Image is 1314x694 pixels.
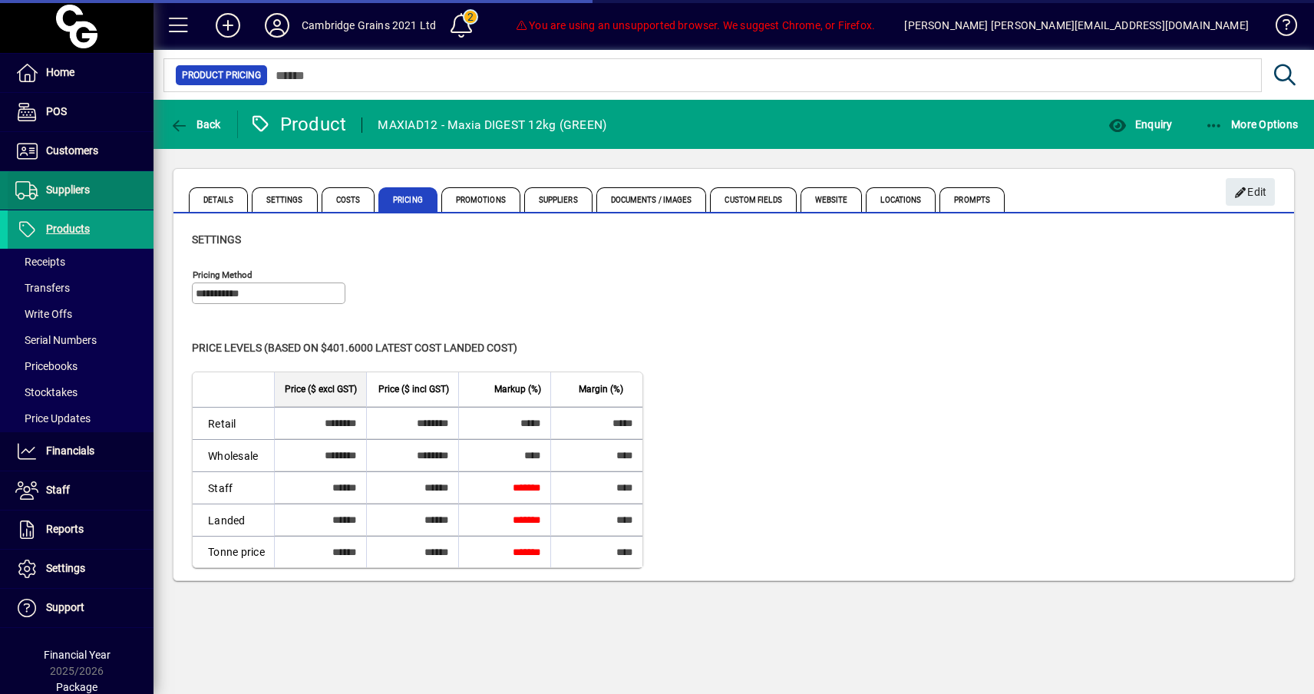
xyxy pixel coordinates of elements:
[8,432,154,471] a: Financials
[46,66,74,78] span: Home
[15,282,70,294] span: Transfers
[15,360,78,372] span: Pricebooks
[189,187,248,212] span: Details
[46,523,84,535] span: Reports
[285,381,357,398] span: Price ($ excl GST)
[15,308,72,320] span: Write Offs
[322,187,375,212] span: Costs
[710,187,796,212] span: Custom Fields
[904,13,1249,38] div: [PERSON_NAME] [PERSON_NAME][EMAIL_ADDRESS][DOMAIN_NAME]
[46,444,94,457] span: Financials
[46,562,85,574] span: Settings
[8,93,154,131] a: POS
[524,187,593,212] span: Suppliers
[193,504,274,536] td: Landed
[15,412,91,425] span: Price Updates
[166,111,225,138] button: Back
[579,381,623,398] span: Margin (%)
[193,536,274,567] td: Tonne price
[1201,111,1302,138] button: More Options
[192,342,517,354] span: Price levels (based on $401.6000 Latest cost landed cost)
[15,256,65,268] span: Receipts
[46,105,67,117] span: POS
[15,386,78,398] span: Stocktakes
[8,379,154,405] a: Stocktakes
[1205,118,1299,131] span: More Options
[44,649,111,661] span: Financial Year
[192,233,241,246] span: Settings
[252,187,318,212] span: Settings
[494,381,541,398] span: Markup (%)
[302,13,436,38] div: Cambridge Grains 2021 Ltd
[203,12,253,39] button: Add
[46,144,98,157] span: Customers
[193,407,274,439] td: Retail
[1104,111,1176,138] button: Enquiry
[182,68,261,83] span: Product Pricing
[8,471,154,510] a: Staff
[8,405,154,431] a: Price Updates
[8,327,154,353] a: Serial Numbers
[866,187,936,212] span: Locations
[46,223,90,235] span: Products
[154,111,238,138] app-page-header-button: Back
[8,550,154,588] a: Settings
[378,113,606,137] div: MAXIAD12 - Maxia DIGEST 12kg (GREEN)
[8,132,154,170] a: Customers
[8,589,154,627] a: Support
[8,301,154,327] a: Write Offs
[249,112,347,137] div: Product
[46,601,84,613] span: Support
[170,118,221,131] span: Back
[15,334,97,346] span: Serial Numbers
[8,353,154,379] a: Pricebooks
[8,171,154,210] a: Suppliers
[1108,118,1172,131] span: Enquiry
[1234,180,1267,205] span: Edit
[1264,3,1295,53] a: Knowledge Base
[193,269,253,280] mat-label: Pricing method
[56,681,97,693] span: Package
[8,249,154,275] a: Receipts
[939,187,1005,212] span: Prompts
[193,471,274,504] td: Staff
[8,511,154,549] a: Reports
[441,187,520,212] span: Promotions
[378,187,437,212] span: Pricing
[516,19,875,31] span: You are using an unsupported browser. We suggest Chrome, or Firefox.
[378,381,449,398] span: Price ($ incl GST)
[8,275,154,301] a: Transfers
[596,187,707,212] span: Documents / Images
[193,439,274,471] td: Wholesale
[8,54,154,92] a: Home
[253,12,302,39] button: Profile
[1226,178,1275,206] button: Edit
[46,484,70,496] span: Staff
[801,187,863,212] span: Website
[46,183,90,196] span: Suppliers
